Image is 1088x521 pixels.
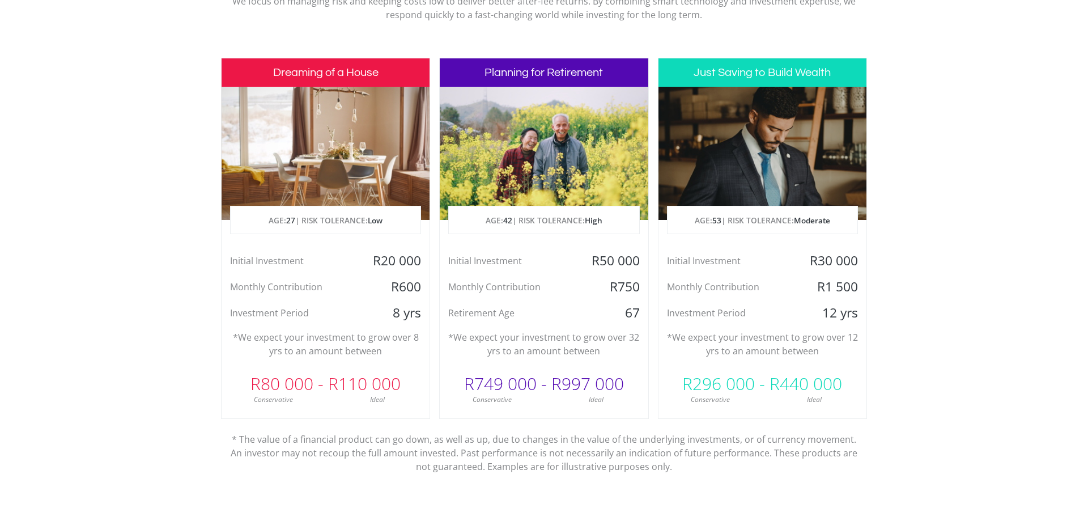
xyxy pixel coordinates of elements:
div: Conservative [440,395,544,405]
span: Moderate [794,215,830,226]
div: Ideal [326,395,430,405]
div: Conservative [222,395,326,405]
div: R30 000 [797,252,866,269]
div: Monthly Contribution [222,278,360,295]
div: R20 000 [360,252,430,269]
p: * The value of a financial product can go down, as well as up, due to changes in the value of the... [229,419,858,473]
div: Monthly Contribution [658,278,797,295]
div: 12 yrs [797,304,866,321]
p: AGE: | RISK TOLERANCE: [231,206,420,235]
h3: Dreaming of a House [222,58,430,87]
p: *We expect your investment to grow over 8 yrs to an amount between [230,331,421,358]
div: Monthly Contribution [440,278,579,295]
h3: Planning for Retirement [440,58,648,87]
div: Investment Period [222,304,360,321]
div: 8 yrs [360,304,430,321]
div: R80 000 - R110 000 [222,367,430,401]
span: 42 [503,215,512,226]
div: 67 [579,304,648,321]
div: Conservative [658,395,763,405]
div: R600 [360,278,430,295]
span: Low [368,215,382,226]
p: AGE: | RISK TOLERANCE: [449,206,639,235]
div: R50 000 [579,252,648,269]
h3: Just Saving to Build Wealth [658,58,866,87]
div: R749 000 - R997 000 [440,367,648,401]
div: Ideal [544,395,648,405]
div: Investment Period [658,304,797,321]
div: Initial Investment [440,252,579,269]
span: 53 [712,215,721,226]
span: High [585,215,602,226]
div: Ideal [762,395,866,405]
div: R296 000 - R440 000 [658,367,866,401]
div: R750 [579,278,648,295]
span: 27 [286,215,295,226]
div: Retirement Age [440,304,579,321]
p: AGE: | RISK TOLERANCE: [668,206,857,235]
p: *We expect your investment to grow over 12 yrs to an amount between [667,331,858,358]
div: Initial Investment [658,252,797,269]
div: Initial Investment [222,252,360,269]
div: R1 500 [797,278,866,295]
p: *We expect your investment to grow over 32 yrs to an amount between [448,331,639,358]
